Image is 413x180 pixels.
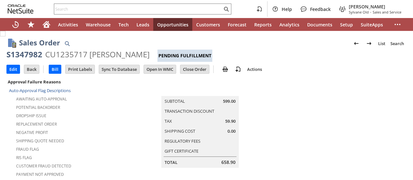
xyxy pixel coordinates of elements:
a: Warehouse [82,18,115,31]
img: print.svg [221,65,229,73]
div: Pending Fulfillment [157,50,212,62]
a: Gift Certificate [165,148,198,154]
a: Dropship Issue [16,113,46,118]
a: Customer Fraud Detected [16,163,71,169]
span: Warehouse [86,22,111,28]
a: Subtotal [165,98,185,104]
a: List [376,38,388,49]
input: Edit [7,65,20,73]
span: [PERSON_NAME] [349,4,401,10]
a: Search [388,38,407,49]
img: Previous [352,40,360,47]
input: Open In WMC [144,65,176,73]
a: Actions [245,66,265,72]
a: Leads [133,18,153,31]
input: Search [54,5,222,13]
a: Shipping Quote Needed [16,138,64,144]
svg: Shortcuts [27,21,35,28]
a: Documents [303,18,336,31]
span: Leads [136,22,149,28]
div: CU1235717 [PERSON_NAME] [45,49,150,60]
span: SuiteApps [361,22,383,28]
svg: Recent Records [12,21,19,28]
a: RIS flag [16,155,32,160]
span: Reports [254,22,272,28]
span: Sales and Service [373,10,401,14]
a: Awaiting Auto-Approval [16,96,67,102]
a: Replacement Order [16,121,57,127]
div: Approval Failure Reasons [6,78,114,86]
a: Setup [336,18,357,31]
a: Payment not approved [16,172,64,177]
a: Total [165,159,177,165]
a: Transaction Discount [165,108,214,114]
span: Analytics [279,22,299,28]
span: 59.90 [225,118,236,124]
img: Next [365,40,373,47]
span: Customers [196,22,220,28]
div: More menus [390,18,405,31]
a: Home [39,18,54,31]
a: Opportunities [153,18,192,31]
a: Recent Records [8,18,23,31]
a: Auto-Approval Flag Descriptions [9,88,71,93]
input: Bill [49,65,61,73]
a: Reports [250,18,276,31]
h1: Sales Order [19,37,60,48]
a: Forecast [224,18,250,31]
span: - [370,10,371,14]
input: Close Order [180,65,209,73]
a: Analytics [276,18,303,31]
a: Customers [192,18,224,31]
span: Opportunities [157,22,188,28]
span: Documents [307,22,332,28]
a: Fraud Flag [16,147,39,152]
span: Feedback [310,6,331,12]
img: add-record.svg [234,65,242,73]
span: Setup [340,22,353,28]
span: 0.00 [227,128,236,134]
a: Negative Profit [16,130,48,135]
span: Activities [58,22,78,28]
span: Help [282,6,292,12]
svg: logo [8,5,34,14]
a: Tech [115,18,133,31]
a: Shipping Cost [165,128,195,134]
div: S1347982 [6,49,42,60]
input: Back [24,65,39,73]
div: Shortcuts [23,18,39,31]
svg: Search [222,5,230,13]
a: Potential Backorder [16,105,60,110]
input: Print Labels [65,65,95,73]
a: SuiteApps [357,18,387,31]
span: 599.00 [223,98,236,104]
caption: Summary [161,86,239,96]
span: Forecast [228,22,247,28]
a: Regulatory Fees [165,138,200,144]
input: Sync To Database [99,65,139,73]
span: Sylvane Old [349,10,369,14]
span: 658.90 [221,159,236,166]
svg: Home [43,21,50,28]
span: Tech [118,22,129,28]
a: Tax [165,118,172,124]
img: Quick Find [63,40,71,47]
a: Activities [54,18,82,31]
